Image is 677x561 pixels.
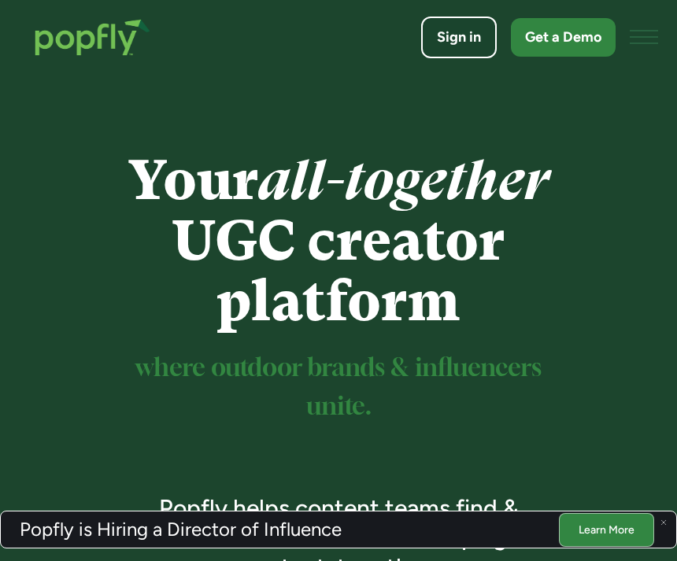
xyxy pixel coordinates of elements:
sup: where outdoor brands & influencers unite. [135,356,542,419]
a: Learn More [559,512,654,546]
div: Sign in [437,28,481,47]
div: Get a Demo [525,28,601,47]
a: Sign in [421,17,497,58]
h1: Your UGC creator platform [120,150,557,332]
em: all-together [258,149,549,212]
a: home [19,3,166,72]
h3: Popfly is Hiring a Director of Influence [20,520,342,539]
div: menu [630,18,658,56]
a: Get a Demo [511,18,616,57]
